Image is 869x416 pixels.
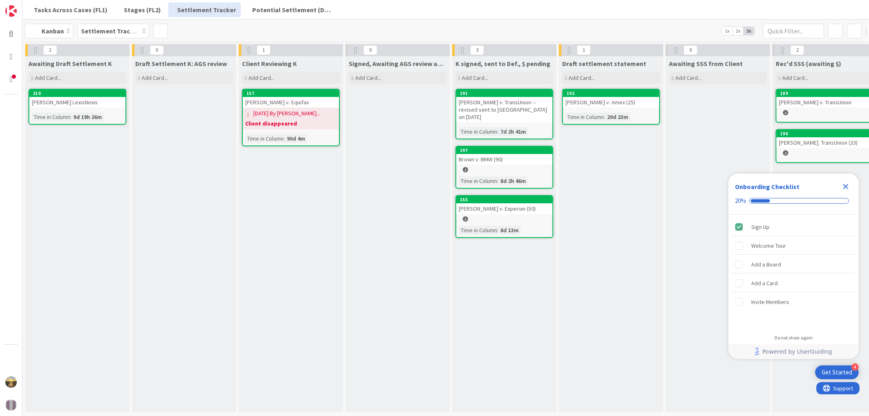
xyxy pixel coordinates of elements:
span: 0 [684,45,697,55]
div: Add a Board [751,260,781,269]
a: 210[PERSON_NAME] LexisNexisTime in Column:9d 19h 26m [29,89,126,125]
div: Open Get Started checklist, remaining modules: 4 [815,365,859,379]
span: Awaiting Draft Settlement K [29,59,112,68]
span: 0 [150,45,164,55]
span: Client Reviewing K [242,59,297,68]
span: Support [17,1,37,11]
div: Checklist progress: 20% [735,197,852,205]
div: 90d 4m [285,134,307,143]
span: : [497,127,498,136]
span: Add Card... [249,74,275,81]
b: Client disappeared [245,119,337,128]
div: 7d 2h 41m [498,127,528,136]
span: 1 [577,45,591,55]
div: Onboarding Checklist [735,182,799,191]
img: AS [5,376,17,388]
div: 20d 23m [605,112,630,121]
a: Tasks Across Cases (FL1) [25,2,112,17]
span: 1 [43,45,57,55]
span: Add Card... [569,74,595,81]
a: 192[PERSON_NAME] v. Amex (25)Time in Column:20d 23m [562,89,660,125]
span: Add Card... [35,74,61,81]
div: [PERSON_NAME] v. Experian (50) [456,203,552,214]
img: Visit kanbanzone.com [5,5,17,17]
div: 8d 2h 46m [498,176,528,185]
div: 155 [456,196,552,203]
span: : [497,176,498,185]
span: 1 [257,45,271,55]
a: Stages (FL2) [115,2,166,17]
span: [DATE] By [PERSON_NAME]... [253,109,320,119]
span: : [604,112,605,121]
div: [PERSON_NAME] v. Amex (25) [563,97,659,108]
div: 210 [33,90,125,96]
div: Time in Column [459,176,497,185]
div: 192 [563,90,659,97]
div: Footer [728,344,859,359]
div: Add a Card [751,278,778,288]
div: [PERSON_NAME] LexisNexis [29,97,125,108]
div: Close Checklist [839,180,852,193]
div: Brown v. BMW (90) [456,154,552,165]
div: 9d 19h 26m [71,112,104,121]
a: 191[PERSON_NAME] v. TransUnion -- revised sent to [GEOGRAPHIC_DATA] on [DATE]Time in Column:7d 2h... [455,89,553,139]
span: : [497,226,498,235]
span: Add Card... [675,74,702,81]
span: 0 [363,45,377,55]
div: 197Brown v. BMW (90) [456,147,552,165]
a: 197Brown v. BMW (90)Time in Column:8d 2h 46m [455,146,553,189]
div: 155[PERSON_NAME] v. Experian (50) [456,196,552,214]
span: 2 [783,150,788,156]
span: 2 [783,110,788,115]
a: Potential Settlement (Discussions) [243,2,337,17]
div: Time in Column [245,134,284,143]
span: Powered by UserGuiding [762,347,832,357]
div: 192 [567,90,659,96]
div: Get Started [822,368,852,376]
div: 210 [29,90,125,97]
div: Checklist items [728,215,859,329]
span: 2 [463,216,468,222]
div: 191 [456,90,552,97]
div: 157 [243,90,339,97]
span: Add Card... [142,74,168,81]
div: 192[PERSON_NAME] v. Amex (25) [563,90,659,108]
div: [PERSON_NAME] v. Equifax [243,97,339,108]
span: Draft settlement statement [562,59,646,68]
div: 210[PERSON_NAME] LexisNexis [29,90,125,108]
span: : [284,134,285,143]
span: Awaiting SSS from Client [669,59,743,68]
div: Add a Board is incomplete. [732,255,856,273]
div: Welcome Tour [751,241,786,251]
span: Draft Settlement K: AGS review [135,59,227,68]
span: Tasks Across Cases (FL1) [34,5,108,15]
div: 8d 13m [498,226,521,235]
div: Time in Column [459,127,497,136]
span: Add Card... [782,74,808,81]
a: 155[PERSON_NAME] v. Experian (50)Time in Column:8d 13m [455,195,553,238]
span: Potential Settlement (Discussions) [252,5,332,15]
a: 157[PERSON_NAME] v. Equifax[DATE] By [PERSON_NAME]...Client disappearedTime in Column:90d 4m [242,89,340,146]
span: Signed, Awaiting AGS review and return to Defendant [349,59,447,68]
div: Invite Members [751,297,789,307]
div: Checklist Container [728,174,859,359]
span: K signed, sent to Def., $ pending [455,59,550,68]
div: 155 [460,197,552,202]
div: Do not show again [774,335,813,341]
div: 157[PERSON_NAME] v. Equifax [243,90,339,108]
div: Add a Card is incomplete. [732,274,856,292]
div: 197 [460,147,552,153]
span: 3 [470,45,484,55]
div: [PERSON_NAME] v. TransUnion -- revised sent to [GEOGRAPHIC_DATA] on [DATE] [456,97,552,122]
div: Sign Up [751,222,770,232]
span: 3x [744,27,755,35]
span: 1 [463,167,468,172]
span: Kanban [42,26,64,36]
div: Time in Column [565,112,604,121]
span: 2 [790,45,804,55]
div: Sign Up is complete. [732,218,856,236]
div: 197 [456,147,552,154]
div: 20% [735,197,746,205]
div: 4 [851,363,859,371]
b: Settlement Tracker [81,27,140,35]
